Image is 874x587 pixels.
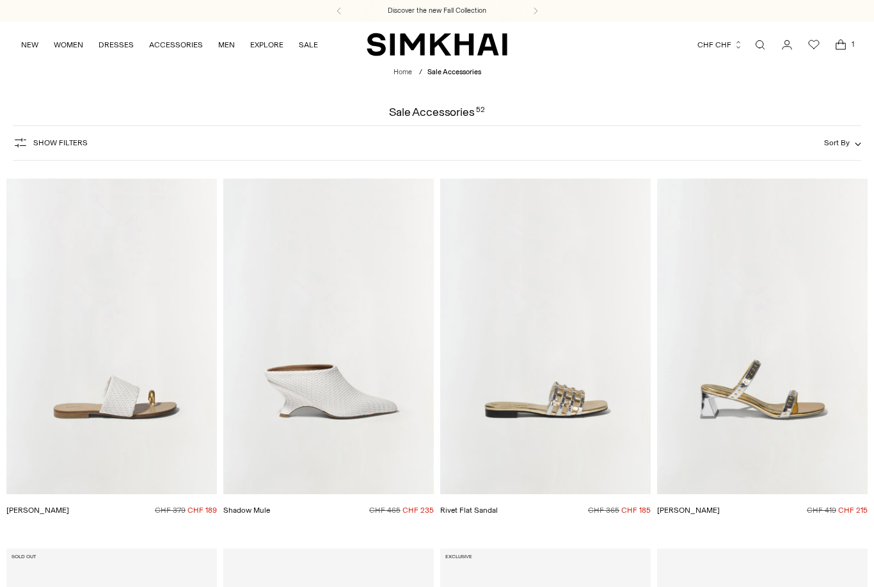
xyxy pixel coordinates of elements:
a: EXPLORE [250,31,283,59]
s: CHF 365 [588,506,619,515]
button: Show Filters [13,133,88,153]
a: Ariana Sandal [6,179,217,495]
a: ACCESSORIES [149,31,203,59]
s: CHF 379 [155,506,186,515]
span: Sort By [824,138,850,147]
span: CHF 185 [621,506,651,515]
a: [PERSON_NAME] [6,506,69,515]
a: Wishlist [801,32,827,58]
s: CHF 465 [369,506,401,515]
s: CHF 419 [807,506,836,515]
a: Shadow Mule [223,179,434,495]
a: Rivet Sandal [657,179,868,495]
a: MEN [218,31,235,59]
a: Open search modal [747,32,773,58]
a: Rivet Flat Sandal [440,506,498,515]
span: CHF 235 [402,506,434,515]
a: SALE [299,31,318,59]
span: 1 [847,38,859,50]
span: CHF 215 [838,506,868,515]
nav: breadcrumbs [393,67,481,78]
a: NEW [21,31,38,59]
span: Sale Accessories [427,68,481,76]
button: CHF CHF [697,31,743,59]
span: Show Filters [33,138,88,147]
a: DRESSES [99,31,134,59]
a: Rivet Flat Sandal [440,179,651,495]
h1: Sale Accessories [389,106,485,118]
div: 52 [476,106,485,118]
a: [PERSON_NAME] [657,506,720,515]
div: / [419,67,422,78]
a: WOMEN [54,31,83,59]
button: Sort By [824,136,861,150]
a: Go to the account page [774,32,800,58]
a: Discover the new Fall Collection [388,6,486,16]
a: Shadow Mule [223,506,270,515]
a: Home [393,68,412,76]
span: CHF 189 [187,506,217,515]
a: SIMKHAI [367,32,507,57]
a: Open cart modal [828,32,854,58]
